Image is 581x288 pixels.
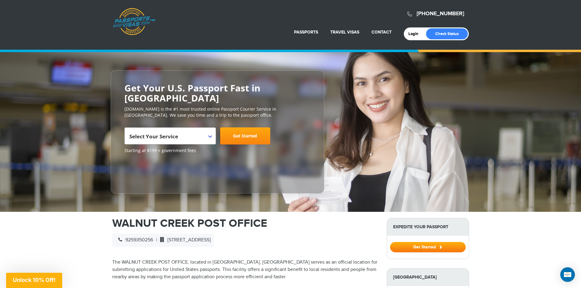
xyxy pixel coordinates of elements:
button: Get Started [390,242,466,252]
span: Select Your Service [124,127,216,144]
a: [PHONE_NUMBER] [417,10,464,17]
a: Contact [371,30,392,35]
strong: Expedite Your Passport [387,218,469,236]
span: Unlock 10% Off! [13,277,56,283]
a: Get Started [390,244,466,249]
a: Travel Visas [330,30,359,35]
strong: [GEOGRAPHIC_DATA] [387,268,469,286]
span: Select Your Service [129,133,178,140]
span: Starting at $199 + government fees [124,148,310,154]
div: Unlock 10% Off! [6,273,62,288]
span: Select Your Service [129,130,210,147]
span: 9259350256 [115,237,153,243]
span: [STREET_ADDRESS] [157,237,211,243]
div: | [112,233,214,247]
iframe: Customer reviews powered by Trustpilot [124,157,170,187]
h2: Get Your U.S. Passport Fast in [GEOGRAPHIC_DATA] [124,83,310,103]
h1: WALNUT CREEK POST OFFICE [112,218,378,229]
a: Check Status [426,28,468,39]
a: Get Started [220,127,270,144]
p: The WALNUT CREEK POST OFFICE, located in [GEOGRAPHIC_DATA], [GEOGRAPHIC_DATA] serves as an offici... [112,259,378,281]
p: [DOMAIN_NAME] is the #1 most trusted online Passport Courier Service in [GEOGRAPHIC_DATA]. We sav... [124,106,310,118]
div: Open Intercom Messenger [560,267,575,282]
a: Passports & [DOMAIN_NAME] [113,8,156,35]
a: Passports [294,30,318,35]
a: Login [408,31,423,36]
